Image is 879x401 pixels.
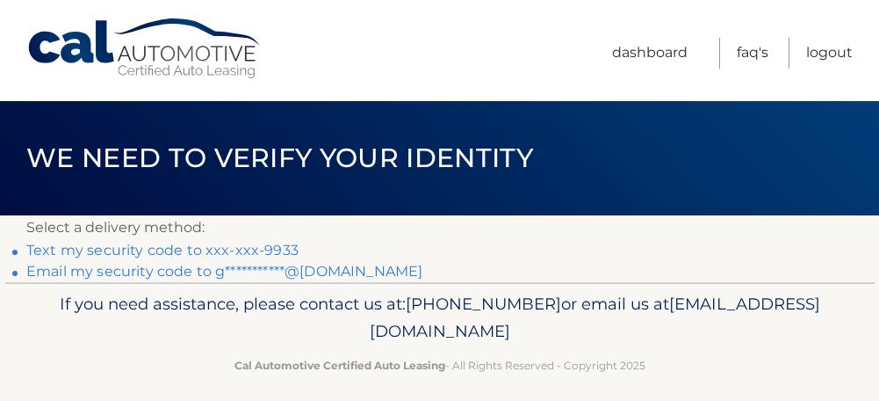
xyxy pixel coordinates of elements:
span: We need to verify your identity [26,142,533,174]
span: [PHONE_NUMBER] [406,294,561,314]
a: Dashboard [612,38,688,69]
strong: Cal Automotive Certified Auto Leasing [234,359,445,372]
p: - All Rights Reserved - Copyright 2025 [32,356,848,375]
a: Text my security code to xxx-xxx-9933 [26,242,299,259]
a: FAQ's [737,38,768,69]
p: Select a delivery method: [26,215,853,240]
a: Cal Automotive [26,18,263,80]
a: Logout [806,38,853,69]
p: If you need assistance, please contact us at: or email us at [32,290,848,346]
